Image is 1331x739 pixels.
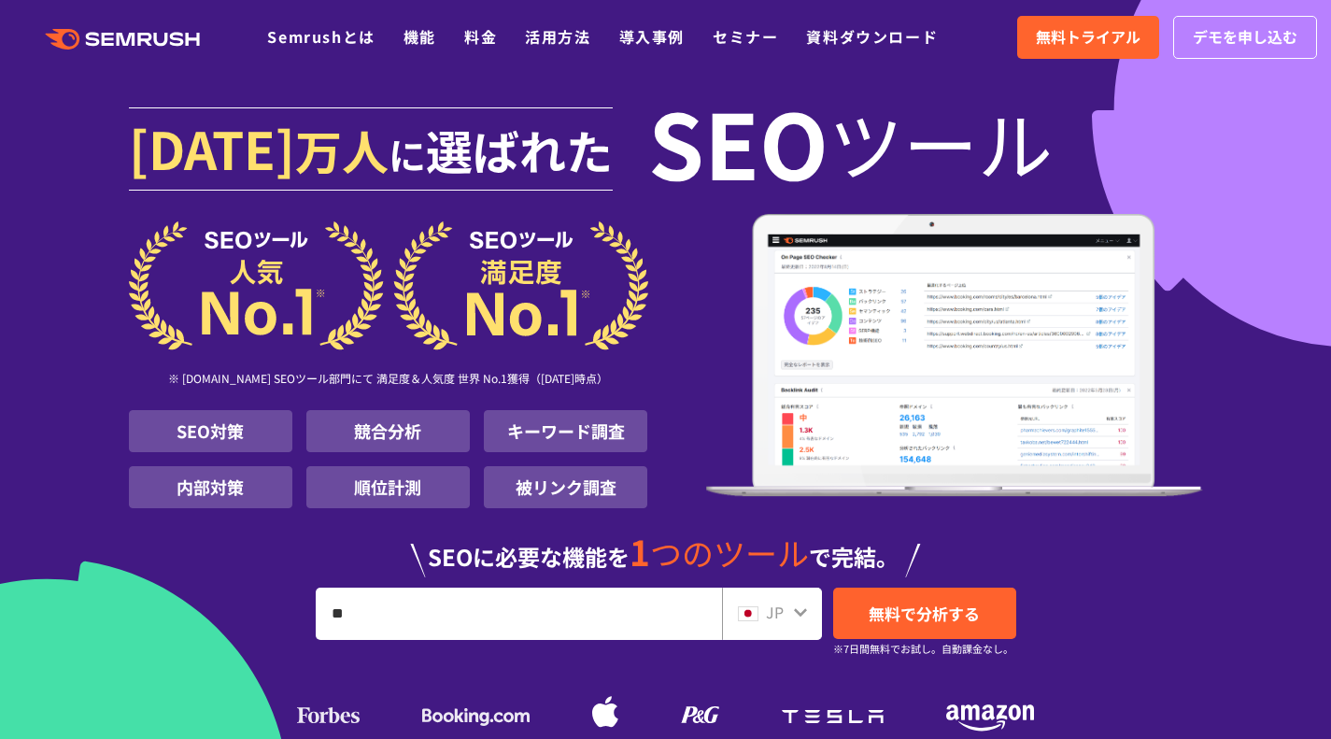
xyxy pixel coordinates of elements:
span: つのツール [650,530,809,576]
li: 内部対策 [129,466,292,508]
span: SEO [648,105,828,179]
a: 無料で分析する [833,588,1016,639]
span: に [389,127,426,181]
a: デモを申し込む [1173,16,1317,59]
span: で完結。 [809,540,899,573]
a: セミナー [713,25,778,48]
span: 無料で分析する [869,602,980,625]
div: SEOに必要な機能を [129,516,1203,577]
span: ツール [828,105,1053,179]
span: 1 [630,526,650,576]
li: SEO対策 [129,410,292,452]
a: 機能 [404,25,436,48]
li: 被リンク調査 [484,466,647,508]
span: 選ばれた [426,116,613,183]
span: JP [766,601,784,623]
span: 無料トライアル [1036,25,1140,50]
li: 競合分析 [306,410,470,452]
small: ※7日間無料でお試し。自動課金なし。 [833,640,1013,658]
div: ※ [DOMAIN_NAME] SEOツール部門にて 満足度＆人気度 世界 No.1獲得（[DATE]時点） [129,350,648,410]
span: 万人 [295,116,389,183]
a: 導入事例 [619,25,685,48]
a: 無料トライアル [1017,16,1159,59]
a: 料金 [464,25,497,48]
a: Semrushとは [267,25,375,48]
a: 資料ダウンロード [806,25,938,48]
li: キーワード調査 [484,410,647,452]
li: 順位計測 [306,466,470,508]
span: デモを申し込む [1193,25,1297,50]
span: [DATE] [129,110,295,185]
input: URL、キーワードを入力してください [317,589,721,639]
a: 活用方法 [525,25,590,48]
